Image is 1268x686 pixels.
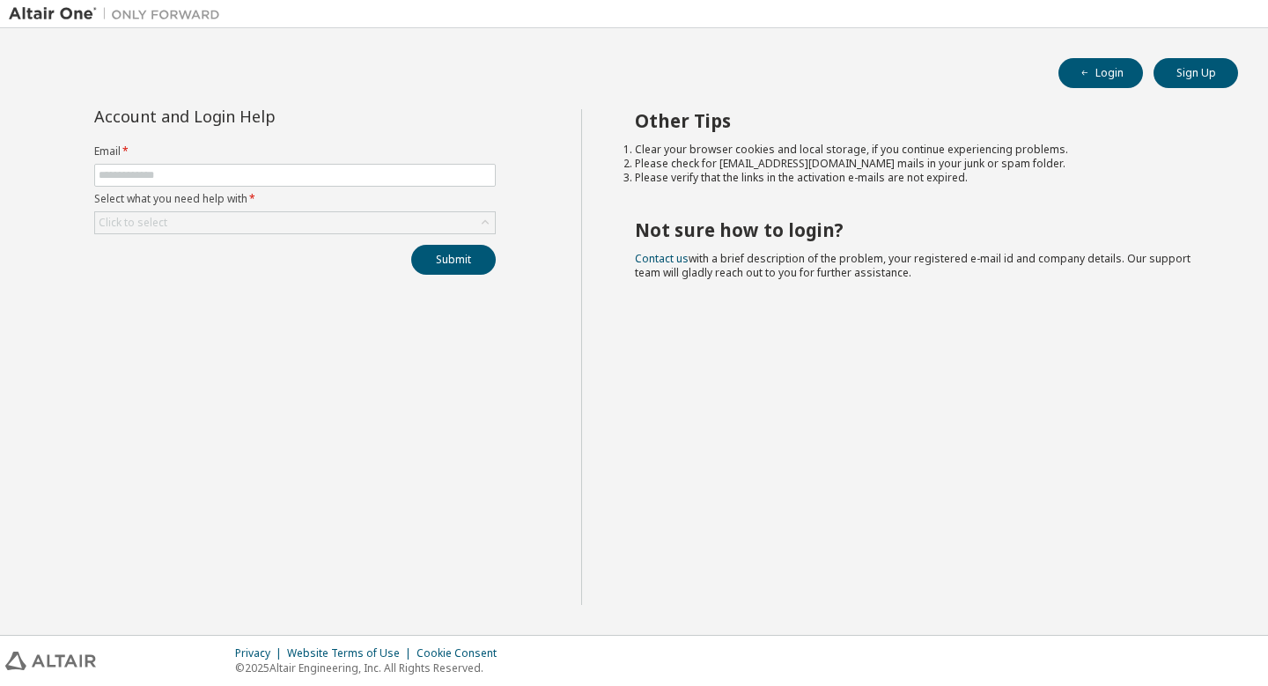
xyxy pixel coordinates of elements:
[411,245,496,275] button: Submit
[94,144,496,159] label: Email
[635,251,689,266] a: Contact us
[99,216,167,230] div: Click to select
[235,660,507,675] p: © 2025 Altair Engineering, Inc. All Rights Reserved.
[94,192,496,206] label: Select what you need help with
[1058,58,1143,88] button: Login
[235,646,287,660] div: Privacy
[635,109,1207,132] h2: Other Tips
[287,646,417,660] div: Website Terms of Use
[94,109,416,123] div: Account and Login Help
[635,218,1207,241] h2: Not sure how to login?
[5,652,96,670] img: altair_logo.svg
[635,171,1207,185] li: Please verify that the links in the activation e-mails are not expired.
[95,212,495,233] div: Click to select
[9,5,229,23] img: Altair One
[417,646,507,660] div: Cookie Consent
[635,143,1207,157] li: Clear your browser cookies and local storage, if you continue experiencing problems.
[635,157,1207,171] li: Please check for [EMAIL_ADDRESS][DOMAIN_NAME] mails in your junk or spam folder.
[1154,58,1238,88] button: Sign Up
[635,251,1191,280] span: with a brief description of the problem, your registered e-mail id and company details. Our suppo...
